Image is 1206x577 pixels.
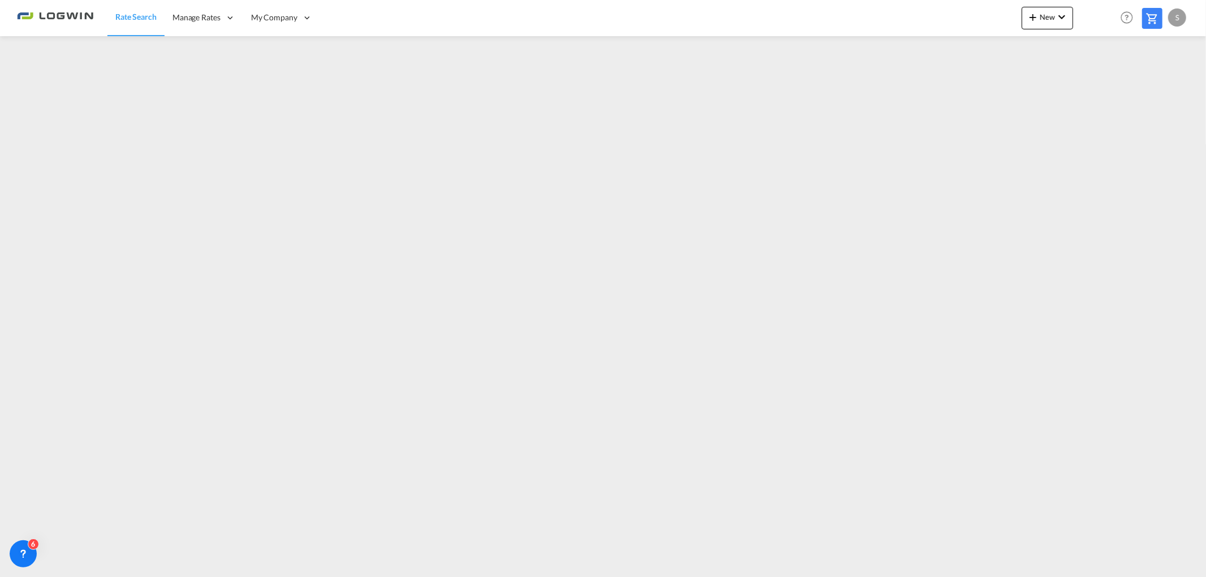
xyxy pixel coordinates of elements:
[17,5,93,31] img: 2761ae10d95411efa20a1f5e0282d2d7.png
[1055,10,1069,24] md-icon: icon-chevron-down
[172,12,221,23] span: Manage Rates
[1022,7,1073,29] button: icon-plus 400-fgNewicon-chevron-down
[1168,8,1186,27] div: S
[1026,10,1040,24] md-icon: icon-plus 400-fg
[1026,12,1069,21] span: New
[115,12,157,21] span: Rate Search
[251,12,297,23] span: My Company
[1117,8,1136,27] span: Help
[1117,8,1142,28] div: Help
